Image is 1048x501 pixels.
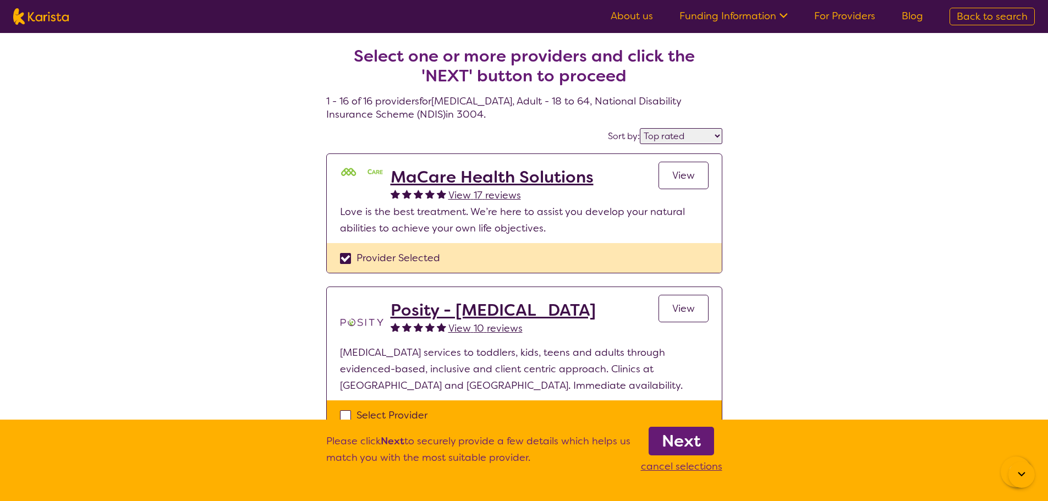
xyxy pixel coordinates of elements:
[13,8,69,25] img: Karista logo
[902,9,923,23] a: Blog
[662,430,701,452] b: Next
[425,322,435,332] img: fullstar
[608,130,640,142] label: Sort by:
[448,320,523,337] a: View 10 reviews
[649,427,714,455] a: Next
[391,322,400,332] img: fullstar
[414,322,423,332] img: fullstar
[611,9,653,23] a: About us
[679,9,788,23] a: Funding Information
[814,9,875,23] a: For Providers
[659,295,709,322] a: View
[340,344,709,394] p: [MEDICAL_DATA] services to toddlers, kids, teens and adults through evidenced-based, inclusive an...
[391,189,400,199] img: fullstar
[340,203,709,236] p: Love is the best treatment. We’re here to assist you develop your natural abilities to achieve yo...
[672,169,695,182] span: View
[448,189,521,202] span: View 17 reviews
[339,46,709,86] h2: Select one or more providers and click the 'NEXT' button to proceed
[641,458,722,475] p: cancel selections
[391,167,594,187] a: MaCare Health Solutions
[326,20,722,121] h4: 1 - 16 of 16 providers for [MEDICAL_DATA] , Adult - 18 to 64 , National Disability Insurance Sche...
[402,189,411,199] img: fullstar
[448,187,521,203] a: View 17 reviews
[425,189,435,199] img: fullstar
[437,322,446,332] img: fullstar
[950,8,1035,25] a: Back to search
[340,300,384,344] img: t1bslo80pcylnzwjhndq.png
[391,300,596,320] a: Posity - [MEDICAL_DATA]
[340,167,384,178] img: mgttalrdbt23wl6urpfy.png
[1001,456,1031,487] button: Channel Menu
[448,322,523,335] span: View 10 reviews
[957,10,1028,23] span: Back to search
[437,189,446,199] img: fullstar
[326,433,630,475] p: Please click to securely provide a few details which helps us match you with the most suitable pr...
[659,162,709,189] a: View
[381,434,404,448] b: Next
[414,189,423,199] img: fullstar
[672,302,695,315] span: View
[402,322,411,332] img: fullstar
